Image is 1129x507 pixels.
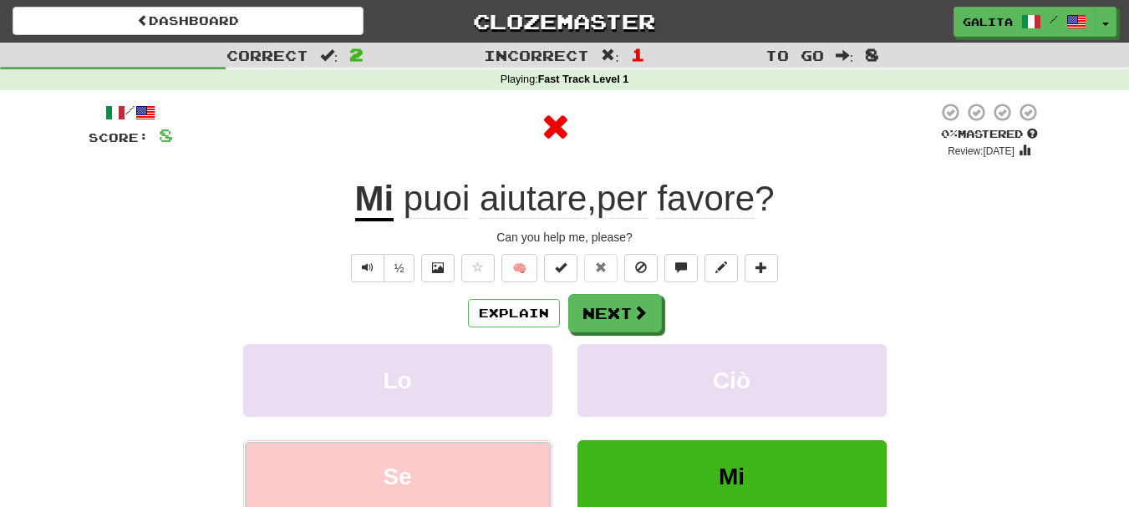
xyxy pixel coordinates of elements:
button: Favorite sentence (alt+f) [461,254,495,282]
button: Explain [468,299,560,327]
button: Add to collection (alt+a) [745,254,778,282]
span: 1 [631,44,645,64]
button: Set this sentence to 100% Mastered (alt+m) [544,254,577,282]
button: 🧠 [501,254,537,282]
a: Clozemaster [389,7,740,36]
span: aiutare [480,179,587,219]
span: Correct [226,47,308,63]
button: Show image (alt+x) [421,254,455,282]
span: Score: [89,130,149,144]
button: Edit sentence (alt+d) [704,254,738,282]
button: Reset to 0% Mastered (alt+r) [584,254,618,282]
u: Mi [355,179,394,221]
span: 8 [159,124,173,145]
button: Play sentence audio (ctl+space) [351,254,384,282]
span: puoi [404,179,470,219]
div: / [89,102,173,123]
button: Ciò [577,344,887,417]
span: Galita [963,14,1013,29]
span: , ? [394,179,774,219]
span: Ciò [713,368,750,393]
span: Se [383,464,411,489]
span: : [601,48,619,63]
button: Lo [243,344,552,417]
span: / [1050,13,1058,25]
a: Galita / [954,7,1096,37]
button: Next [568,294,662,332]
span: Incorrect [484,47,589,63]
span: Lo [383,368,411,393]
div: Mastered [938,127,1041,142]
span: To go [765,47,824,63]
span: per [597,179,648,219]
span: favore [657,179,755,219]
button: ½ [384,254,415,282]
span: 0 % [941,127,958,140]
div: Can you help me, please? [89,229,1041,246]
button: Discuss sentence (alt+u) [664,254,698,282]
small: Review: [DATE] [948,145,1015,157]
span: 8 [865,44,879,64]
span: Mi [719,464,745,489]
div: Text-to-speech controls [348,254,415,282]
a: Dashboard [13,7,364,35]
span: : [320,48,338,63]
span: 2 [349,44,364,64]
button: Ignore sentence (alt+i) [624,254,658,282]
strong: Fast Track Level 1 [538,74,629,85]
span: : [836,48,854,63]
